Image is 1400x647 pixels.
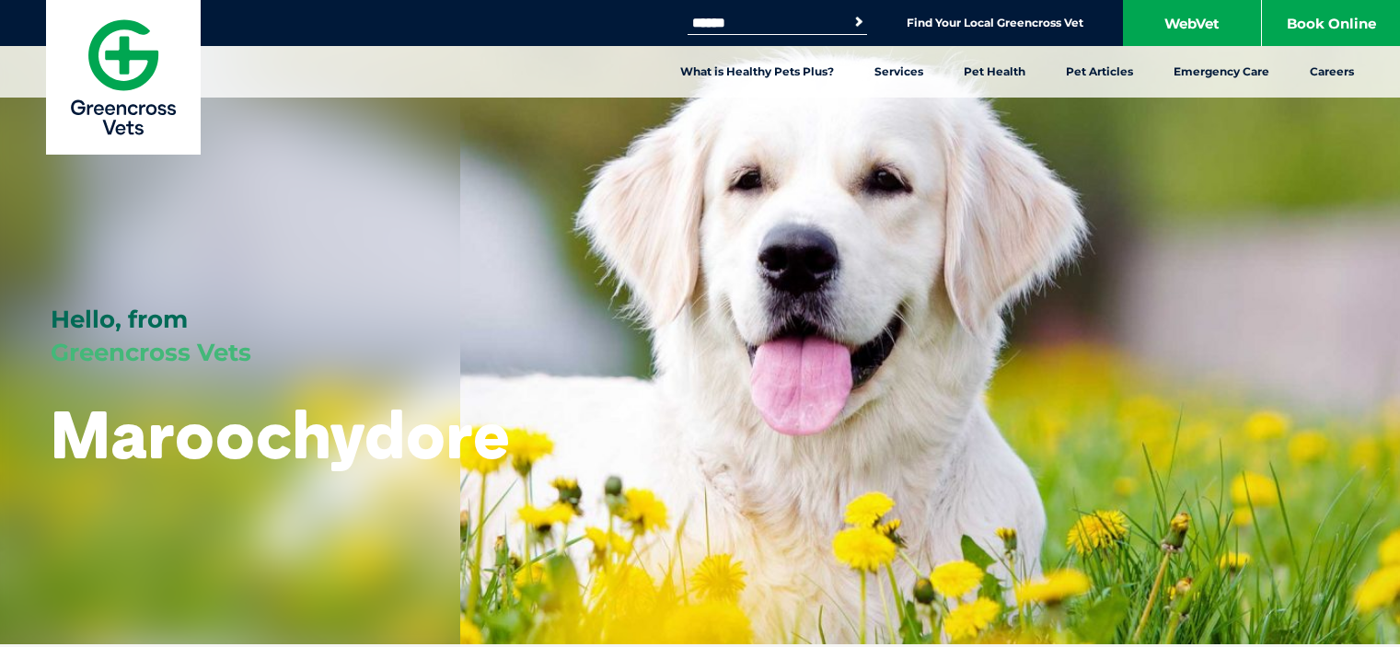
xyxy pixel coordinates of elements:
[1290,46,1374,98] a: Careers
[51,398,511,470] h1: Maroochydore
[1153,46,1290,98] a: Emergency Care
[1046,46,1153,98] a: Pet Articles
[907,16,1083,30] a: Find Your Local Greencross Vet
[51,305,188,334] span: Hello, from
[660,46,854,98] a: What is Healthy Pets Plus?
[943,46,1046,98] a: Pet Health
[51,338,251,367] span: Greencross Vets
[854,46,943,98] a: Services
[850,13,868,31] button: Search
